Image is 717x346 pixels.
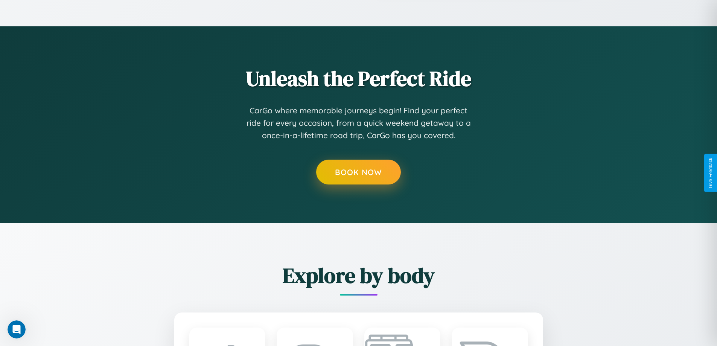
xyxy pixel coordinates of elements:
div: Give Feedback [708,158,713,188]
button: Book Now [316,160,401,184]
h2: Unleash the Perfect Ride [133,64,585,93]
p: CarGo where memorable journeys begin! Find your perfect ride for every occasion, from a quick wee... [246,104,472,142]
iframe: Intercom live chat [8,320,26,338]
h2: Explore by body [133,261,585,290]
